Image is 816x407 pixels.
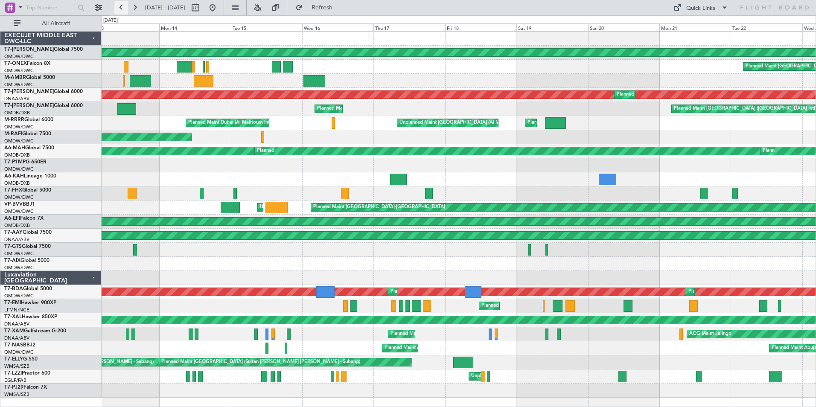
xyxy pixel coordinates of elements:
[4,265,34,271] a: OMDW/DWC
[4,75,55,80] a: M-AMBRGlobal 5000
[4,307,29,313] a: LFMN/NCE
[4,329,24,334] span: T7-XAM
[617,88,701,101] div: Planned Maint Dubai (Al Maktoum Intl)
[4,110,30,116] a: OMDB/DXB
[731,23,802,31] div: Tue 22
[291,1,343,15] button: Refresh
[4,145,54,151] a: A6-MAHGlobal 7500
[4,216,20,221] span: A6-EFI
[4,230,52,235] a: T7-AAYGlobal 7500
[669,1,732,15] button: Quick Links
[4,385,23,390] span: T7-PJ29
[4,343,23,348] span: T7-NAS
[516,23,588,31] div: Sat 19
[4,89,54,94] span: T7-[PERSON_NAME]
[4,293,34,299] a: OMDW/DWC
[4,152,30,158] a: OMDB/DXB
[4,258,50,263] a: T7-AIXGlobal 5000
[4,244,22,249] span: T7-GTS
[4,117,24,122] span: M-RRRR
[4,124,34,130] a: OMDW/DWC
[4,131,51,137] a: M-RAFIGlobal 7500
[385,342,481,355] div: Planned Maint Abuja ([PERSON_NAME] Intl)
[4,61,27,66] span: T7-ONEX
[304,5,340,11] span: Refresh
[4,61,50,66] a: T7-ONEXFalcon 8X
[471,370,612,383] div: Unplanned Maint [GEOGRAPHIC_DATA] ([GEOGRAPHIC_DATA])
[159,23,230,31] div: Mon 14
[399,116,526,129] div: Unplanned Maint [GEOGRAPHIC_DATA] (Al Maktoum Intl)
[313,201,445,214] div: Planned Maint [GEOGRAPHIC_DATA]-[GEOGRAPHIC_DATA]
[391,328,487,340] div: Planned Maint Abuja ([PERSON_NAME] Intl)
[145,4,185,12] span: [DATE] - [DATE]
[4,47,83,52] a: T7-[PERSON_NAME]Global 7500
[4,160,47,165] a: T7-P1MPG-650ER
[4,377,26,384] a: EGLF/FAB
[588,23,659,31] div: Sun 20
[4,230,23,235] span: T7-AAY
[4,194,34,201] a: OMDW/DWC
[4,329,66,334] a: T7-XAMGulfstream G-200
[231,23,302,31] div: Tue 15
[4,208,34,215] a: OMDW/DWC
[4,216,44,221] a: A6-EFIFalcon 7X
[4,286,23,291] span: T7-BDA
[391,285,475,298] div: Planned Maint Dubai (Al Maktoum Intl)
[4,335,29,341] a: DNAA/ABV
[4,180,30,186] a: OMDB/DXB
[4,75,26,80] span: M-AMBR
[4,314,22,320] span: T7-XAL
[4,103,83,108] a: T7-[PERSON_NAME]Global 6000
[4,236,29,243] a: DNAA/ABV
[4,371,22,376] span: T7-LZZI
[445,23,516,31] div: Fri 18
[4,188,22,193] span: T7-FHX
[161,356,360,369] div: Planned Maint [GEOGRAPHIC_DATA] (Sultan [PERSON_NAME] [PERSON_NAME] - Subang)
[4,286,52,291] a: T7-BDAGlobal 5000
[4,174,56,179] a: A6-KAHLineage 1000
[481,299,553,312] div: Planned Maint [PERSON_NAME]
[4,250,34,257] a: OMDW/DWC
[302,23,373,31] div: Wed 16
[188,116,272,129] div: Planned Maint Dubai (Al Maktoum Intl)
[22,20,90,26] span: All Aircraft
[4,321,29,327] a: DNAA/ABV
[4,202,35,207] a: VP-BVVBBJ1
[4,357,23,362] span: T7-ELLY
[4,343,35,348] a: T7-NASBBJ2
[4,222,30,229] a: OMDB/DXB
[317,102,460,115] div: Planned Maint [GEOGRAPHIC_DATA] ([GEOGRAPHIC_DATA] Intl)
[686,4,715,13] div: Quick Links
[4,202,23,207] span: VP-BVV
[88,23,159,31] div: Sun 13
[4,53,34,60] a: OMDW/DWC
[4,81,34,88] a: OMDW/DWC
[689,328,731,340] div: AOG Maint Jalingo
[4,385,47,390] a: T7-PJ29Falcon 7X
[103,17,118,24] div: [DATE]
[4,160,26,165] span: T7-P1MP
[4,96,29,102] a: DNAA/ABV
[659,23,731,31] div: Mon 21
[4,244,51,249] a: T7-GTSGlobal 7500
[4,47,54,52] span: T7-[PERSON_NAME]
[4,391,29,398] a: WMSA/SZB
[4,188,51,193] a: T7-FHXGlobal 5000
[4,174,24,179] span: A6-KAH
[4,67,34,74] a: OMDW/DWC
[688,285,772,298] div: Planned Maint Dubai (Al Maktoum Intl)
[260,201,386,214] div: Unplanned Maint [GEOGRAPHIC_DATA] (Al Maktoum Intl)
[4,131,22,137] span: M-RAFI
[4,166,34,172] a: OMDW/DWC
[527,116,612,129] div: Planned Maint Dubai (Al Maktoum Intl)
[4,89,83,94] a: T7-[PERSON_NAME]Global 6000
[4,314,57,320] a: T7-XALHawker 850XP
[257,145,399,157] div: Planned Maint [GEOGRAPHIC_DATA] ([GEOGRAPHIC_DATA] Intl)
[373,23,445,31] div: Thu 17
[4,300,21,305] span: T7-EMI
[4,363,29,369] a: WMSA/SZB
[4,117,53,122] a: M-RRRRGlobal 6000
[4,349,34,355] a: OMDW/DWC
[9,17,93,30] button: All Aircraft
[26,1,75,14] input: Trip Number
